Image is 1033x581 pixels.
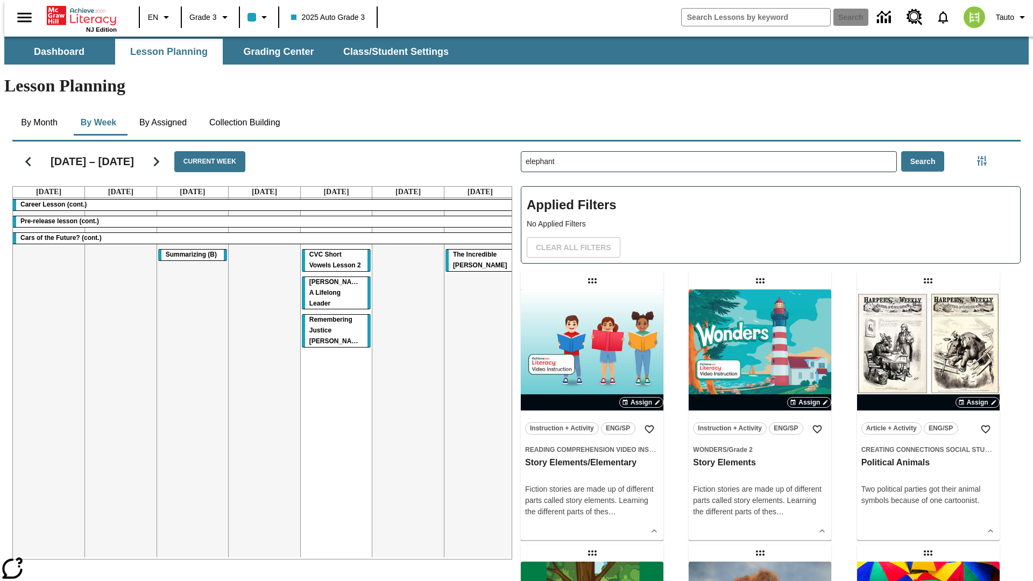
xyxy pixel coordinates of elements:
h1: Lesson Planning [4,76,1029,96]
span: ENG/SP [606,423,630,434]
input: search field [682,9,830,26]
button: Assign Choose Dates [787,397,831,408]
span: Dashboard [34,46,84,58]
div: Draggable lesson: Political Animals [919,272,937,289]
a: September 27, 2025 [393,187,423,197]
span: Class/Student Settings [343,46,449,58]
button: Profile/Settings [992,8,1033,27]
span: The Incredible Kellee Edwards [453,251,507,269]
span: CVC Short Vowels Lesson 2 [309,251,361,269]
button: Grade: Grade 3, Select a grade [185,8,236,27]
span: Grade 3 [189,12,217,23]
button: ENG/SP [601,422,635,435]
span: Topic: Reading Comprehension Video Instruction/null [525,444,659,455]
div: Summarizing (B) [158,250,228,260]
div: lesson details [689,289,831,540]
button: Article + Activity [861,422,922,435]
div: Fiction stories are made up of different parts called story elements. Learning the different part... [525,484,659,518]
span: Topic: Wonders/Grade 2 [693,444,827,455]
button: By Assigned [131,110,195,136]
button: Assign Choose Dates [956,397,1000,408]
a: Notifications [929,3,957,31]
a: Home [47,5,117,26]
span: Tauto [996,12,1014,23]
span: Grade 2 [728,446,753,454]
span: Instruction + Activity [530,423,594,434]
div: CVC Short Vowels Lesson 2 [302,250,371,271]
span: s [605,507,609,516]
button: Lesson Planning [115,39,223,65]
div: Draggable lesson: Oteos, the Elephant of Surprise [584,544,601,562]
span: Assign [631,398,652,407]
span: Assign [798,398,820,407]
button: Instruction + Activity [693,422,767,435]
div: Home [47,4,117,33]
button: By Month [12,110,66,136]
input: Search Lessons By Keyword [521,152,896,172]
span: Wonders [693,446,727,454]
span: Lesson Planning [130,46,208,58]
button: Show Details [982,523,999,539]
span: Creating Connections Social Studies [861,446,1000,454]
button: Instruction + Activity [525,422,599,435]
h2: Applied Filters [527,192,1015,218]
button: Language: EN, Select a language [143,8,178,27]
span: Topic: Creating Connections Social Studies/US History I [861,444,995,455]
button: Grading Center [225,39,332,65]
button: Collection Building [201,110,289,136]
span: s [773,507,776,516]
div: Fiction stories are made up of different parts called story elements. Learning the different part... [693,484,827,518]
button: ENG/SP [924,422,958,435]
button: Current Week [174,151,245,172]
button: Filters Side menu [971,150,993,172]
p: No Applied Filters [527,218,1015,230]
div: Draggable lesson: Consonant +le Syllables Lesson 3 [919,544,937,562]
a: September 28, 2025 [465,187,495,197]
span: Grading Center [243,46,314,58]
a: September 25, 2025 [250,187,279,197]
img: avatar image [964,6,985,28]
div: SubNavbar [4,39,458,65]
span: … [609,507,616,516]
span: Dianne Feinstein: A Lifelong Leader [309,278,366,307]
button: Class/Student Settings [335,39,457,65]
span: / [727,446,728,454]
div: Draggable lesson: Welcome to Pleistocene Park [752,544,769,562]
button: Add to Favorites [808,420,827,439]
button: By Week [72,110,125,136]
span: Remembering Justice O'Connor [309,316,364,345]
span: Article + Activity [866,423,917,434]
button: Select a new avatar [957,3,992,31]
span: ENG/SP [929,423,953,434]
button: Dashboard [5,39,113,65]
span: 2025 Auto Grade 3 [291,12,365,23]
div: Draggable lesson: Story Elements [752,272,769,289]
button: Open side menu [9,2,40,33]
button: Assign Choose Dates [619,397,663,408]
span: … [776,507,784,516]
a: September 23, 2025 [106,187,136,197]
div: lesson details [857,289,1000,540]
button: Search [901,151,945,172]
div: Pre-release lesson (cont.) [13,216,516,227]
span: ENG/SP [774,423,798,434]
button: Show Details [646,523,662,539]
div: lesson details [521,289,663,540]
h3: Story Elements [693,457,827,469]
a: September 26, 2025 [321,187,351,197]
span: Career Lesson (cont.) [20,201,87,208]
span: Instruction + Activity [698,423,762,434]
div: The Incredible Kellee Edwards [445,250,515,271]
h3: Political Animals [861,457,995,469]
a: Data Center [871,3,900,32]
a: September 24, 2025 [178,187,207,197]
button: Add to Favorites [976,420,995,439]
div: SubNavbar [4,37,1029,65]
button: Show Details [814,523,830,539]
div: Two political parties got their animal symbols because of one cartoonist. [861,484,995,506]
span: Cars of the Future? (cont.) [20,234,102,242]
a: Resource Center, Will open in new tab [900,3,929,32]
div: Applied Filters [521,186,1021,264]
button: ENG/SP [769,422,803,435]
div: Cars of the Future? (cont.) [13,233,516,244]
